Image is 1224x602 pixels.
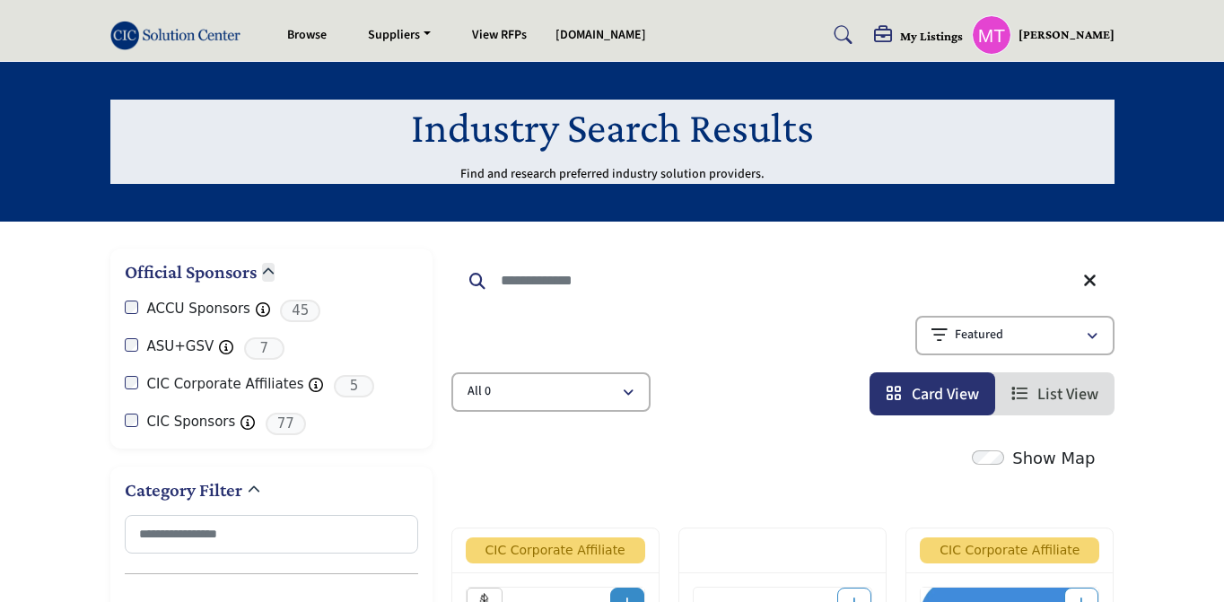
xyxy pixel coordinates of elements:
[147,412,236,432] label: CIC Sponsors
[266,413,306,435] span: 77
[1037,383,1098,406] span: List View
[451,259,1115,302] input: Search Keyword
[125,376,138,389] input: CIC Corporate Affiliates checkbox
[874,26,963,48] div: My Listings
[125,301,138,314] input: ACCU Sponsors checkbox
[125,259,257,285] h2: Official Sponsors
[451,372,651,412] button: All 0
[411,100,814,155] h1: Industry Search Results
[870,372,995,415] li: Card View
[466,537,645,563] span: CIC Corporate Affiliate
[244,337,284,360] span: 7
[125,515,418,554] input: Search Category
[125,414,138,427] input: CIC Sponsors checkbox
[472,26,527,44] a: View RFPs
[915,316,1115,355] button: Featured
[468,383,491,401] p: All 0
[555,26,646,44] a: [DOMAIN_NAME]
[1019,26,1115,44] h5: [PERSON_NAME]
[460,166,765,184] p: Find and research preferred industry solution providers.
[147,299,250,319] label: ACCU Sponsors
[912,383,979,406] span: Card View
[147,374,304,395] label: CIC Corporate Affiliates
[110,21,250,50] img: Site Logo
[147,336,214,357] label: ASU+GSV
[817,21,864,49] a: Search
[955,327,1003,345] p: Featured
[1012,446,1095,470] label: Show Map
[125,477,242,503] h2: Category Filter
[900,28,963,44] h5: My Listings
[995,372,1115,415] li: List View
[972,15,1011,55] button: Show hide supplier dropdown
[920,537,1099,563] span: CIC Corporate Affiliate
[1011,383,1098,406] a: View List
[125,338,138,352] input: ASU+GSV checkbox
[280,300,320,322] span: 45
[334,375,374,397] span: 5
[886,383,979,406] a: View Card
[287,26,327,44] a: Browse
[355,22,443,48] a: Suppliers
